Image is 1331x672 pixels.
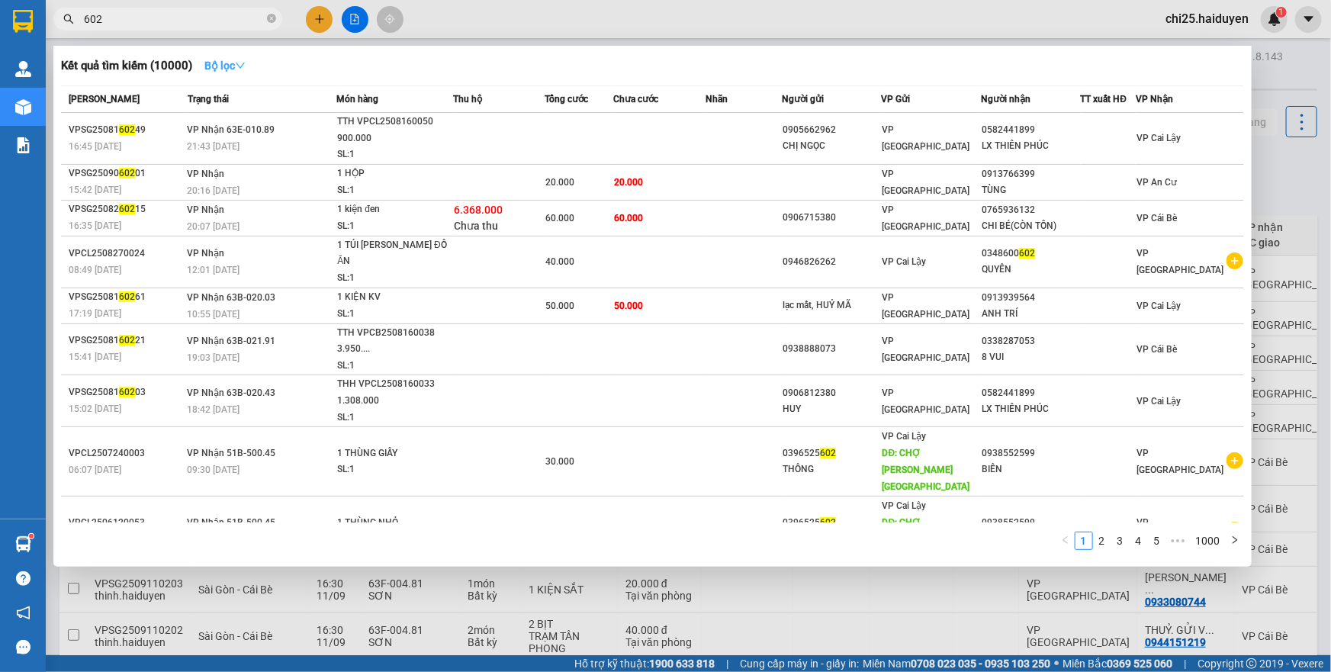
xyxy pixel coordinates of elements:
span: VP Cai Lậy [883,431,927,442]
span: message [16,640,31,654]
span: 20:07 [DATE] [188,221,240,232]
span: VP [GEOGRAPHIC_DATA] [883,292,970,320]
div: 0396525 [783,515,880,531]
span: Người gửi [782,94,824,104]
div: VPCL2506120053 [69,515,183,531]
span: 21:43 [DATE] [188,141,240,152]
span: plus-circle [1227,452,1243,469]
li: 4 [1130,532,1148,550]
span: close-circle [267,14,276,23]
div: SL: 1 [337,182,452,199]
div: VPSG25082 15 [69,201,183,217]
span: VP Cai Lậy [1136,396,1181,407]
div: LX THIÊN PHÚC [982,401,1079,417]
div: 0582441899 [982,385,1079,401]
span: ••• [1166,532,1191,550]
span: 09:30 [DATE] [188,465,240,475]
span: 60.000 [545,213,574,223]
span: 602 [820,517,836,528]
div: 1 TÚI [PERSON_NAME] ĐỒ ĂN [337,237,452,270]
div: CHỊ NGỌC [783,138,880,154]
li: 2 [1093,532,1111,550]
span: DĐ: CHỢ [PERSON_NAME][GEOGRAPHIC_DATA] [883,448,970,492]
span: 16:45 [DATE] [69,141,121,152]
div: 0906812380 [783,385,880,401]
span: VP Cái Bè [1136,213,1177,223]
span: Tổng cước [545,94,588,104]
li: Previous Page [1056,532,1075,550]
div: TTH VPCL2508160050 900.000 [337,114,452,146]
div: 0913939564 [982,290,1079,306]
span: 16:35 [DATE] [69,220,121,231]
span: 50.000 [545,301,574,311]
span: VP Nhận 63B-021.91 [188,336,276,346]
span: 08:49 [DATE] [69,265,121,275]
span: 15:41 [DATE] [69,352,121,362]
span: 602 [119,291,135,302]
span: VP Cai Lậy [883,500,927,511]
span: VP Cai Lậy [883,256,927,267]
span: 15:02 [DATE] [69,404,121,414]
div: 1 THÙNG NHỎ [337,515,452,532]
span: 12:01 [DATE] [188,265,240,275]
div: LX THIÊN PHÚC [982,138,1079,154]
a: 4 [1130,532,1147,549]
span: VP Nhận [188,204,225,215]
span: plus-circle [1227,522,1243,539]
span: question-circle [16,571,31,586]
div: HUY [783,401,880,417]
span: VP [GEOGRAPHIC_DATA] [883,204,970,232]
span: 602 [119,204,135,214]
button: left [1056,532,1075,550]
span: VP Nhận 51B-500.45 [188,517,276,528]
span: left [1061,535,1070,545]
span: VP [GEOGRAPHIC_DATA] [1136,517,1224,545]
div: VPSG25081 21 [69,333,183,349]
span: right [1230,535,1239,545]
span: 602 [119,124,135,135]
input: Tìm tên, số ĐT hoặc mã đơn [84,11,264,27]
h3: Kết quả tìm kiếm ( 10000 ) [61,58,192,74]
div: ANH TRÍ [982,306,1079,322]
span: Trạng thái [188,94,229,104]
span: VP Nhận 51B-500.45 [188,448,276,458]
span: VP [GEOGRAPHIC_DATA] [883,124,970,152]
div: lạc mất, HUỶ MÃ [783,297,880,313]
li: 5 [1148,532,1166,550]
span: 15:42 [DATE] [69,185,121,195]
span: VP Nhận 63E-010.89 [188,124,275,135]
a: 3 [1112,532,1129,549]
span: 60.000 [615,213,644,223]
span: Người nhận [981,94,1030,104]
span: VP Nhận 63B-020.43 [188,387,276,398]
span: search [63,14,74,24]
span: 06:07 [DATE] [69,465,121,475]
div: SL: 1 [337,410,452,426]
span: VP Cái Bè [1136,344,1177,355]
a: 1 [1075,532,1092,549]
span: 40.000 [545,256,574,267]
div: TÙNG [982,182,1079,198]
div: 0913766399 [982,166,1079,182]
span: 20.000 [545,177,574,188]
img: logo-vxr [13,10,33,33]
span: 602 [119,335,135,346]
div: 0938552599 [982,515,1079,531]
span: 6.368.000 [454,204,503,216]
span: plus-circle [1227,252,1243,269]
span: VP [GEOGRAPHIC_DATA] [1136,248,1224,275]
span: VP [GEOGRAPHIC_DATA] [883,387,970,415]
span: 10:55 [DATE] [188,309,240,320]
span: Nhãn [706,94,728,104]
div: SL: 1 [337,461,452,478]
div: CHI BÉ(CÒN TỒN) [982,218,1079,234]
img: warehouse-icon [15,536,31,552]
span: 18:42 [DATE] [188,404,240,415]
div: 0938888073 [783,341,880,357]
div: 0765936132 [982,202,1079,218]
div: 0938552599 [982,445,1079,461]
span: 19:03 [DATE] [188,352,240,363]
div: SL: 1 [337,306,452,323]
img: warehouse-icon [15,99,31,115]
div: VPSG25090 01 [69,166,183,182]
